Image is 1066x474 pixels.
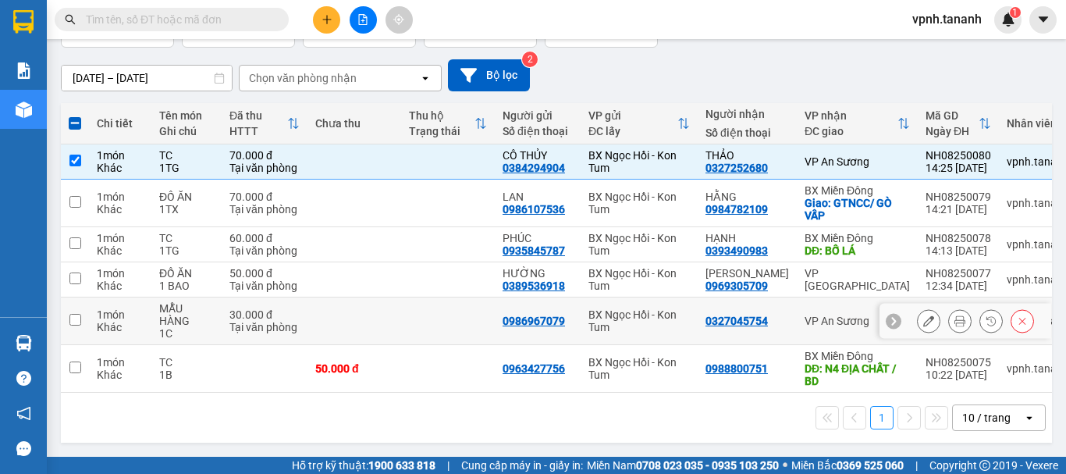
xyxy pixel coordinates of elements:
div: 0327252680 [133,69,259,91]
div: Khác [97,244,144,257]
div: 0984782109 [705,203,768,216]
div: Khác [97,280,144,292]
input: Select a date range. [62,66,232,91]
th: Toggle SortBy [581,103,698,144]
span: CR : [12,102,36,119]
div: 1 món [97,267,144,280]
div: Tại văn phòng [229,280,300,292]
div: KHÁNH LY [705,267,789,280]
div: Tại văn phòng [229,321,300,333]
div: Mã GD [926,109,979,122]
div: BX Ngọc Hồi - Kon Tum [588,191,690,216]
div: CÔ THỦY [13,51,123,69]
div: 70.000 đ [229,149,300,162]
div: 12:34 [DATE] [926,280,991,292]
div: 1C [159,327,214,340]
div: ĐỒ ĂN [159,191,214,203]
span: | [447,457,449,474]
span: question-circle [16,371,31,386]
div: HTTT [229,125,287,137]
div: 0963427756 [503,362,565,375]
div: NH08250078 [926,232,991,244]
div: 1 BAO [159,280,214,292]
div: Chưa thu [315,117,393,130]
button: aim [386,6,413,34]
strong: 1900 633 818 [368,459,435,472]
svg: open [419,72,432,84]
div: 50.000 đ [229,267,300,280]
div: 1TG [159,162,214,174]
div: BX Miền Đông [805,184,910,197]
div: NH08250075 [926,356,991,369]
div: Số điện thoại [503,125,573,137]
div: VP [GEOGRAPHIC_DATA] [805,267,910,292]
div: 10:22 [DATE] [926,369,991,381]
div: 1 món [97,356,144,369]
span: Miền Nam [587,457,779,474]
img: icon-new-feature [1001,12,1015,27]
button: Bộ lọc [448,59,530,91]
button: caret-down [1029,6,1057,34]
div: Ghi chú [159,125,214,137]
div: MẪU HÀNG [159,302,214,327]
span: Miền Bắc [791,457,904,474]
div: 70.000 [12,101,125,119]
div: 70.000 đ [229,191,300,203]
div: 60.000 đ [229,232,300,244]
div: BX Miền Đông [805,232,910,244]
div: Người nhận [705,108,789,120]
button: plus [313,6,340,34]
div: LAN [503,191,573,203]
div: 0327252680 [705,162,768,174]
span: Nhận: [133,15,171,31]
span: copyright [979,460,990,471]
div: 14:21 [DATE] [926,203,991,216]
div: Khác [97,321,144,333]
div: BX Miền Đông [805,350,910,362]
div: 1TG [159,244,214,257]
span: caret-down [1036,12,1050,27]
div: Tại văn phòng [229,244,300,257]
div: Chi tiết [97,117,144,130]
span: vpnh.tananh [900,9,994,29]
svg: open [1023,412,1036,424]
strong: 0708 023 035 - 0935 103 250 [636,459,779,472]
div: TC [159,356,214,369]
div: 1 món [97,191,144,203]
div: 0389536918 [503,280,565,292]
span: Hỗ trợ kỹ thuật: [292,457,435,474]
span: notification [16,406,31,421]
div: Sửa đơn hàng [917,309,940,333]
div: DĐ: N4 ĐỊA CHẤT / BD [805,362,910,387]
div: BX Ngọc Hồi - Kon Tum [588,267,690,292]
div: BX Ngọc Hồi - Kon Tum [588,308,690,333]
span: | [915,457,918,474]
div: VP gửi [588,109,677,122]
div: 0986967079 [503,315,565,327]
div: 0986107536 [503,203,565,216]
div: CÔ THỦY [503,149,573,162]
div: Người gửi [503,109,573,122]
span: ⚪️ [783,462,787,469]
div: ĐC giao [805,125,897,137]
div: Tên món [159,109,214,122]
img: warehouse-icon [16,102,32,118]
div: TC [159,232,214,244]
div: BX Ngọc Hồi - Kon Tum [588,149,690,174]
div: 0935845787 [503,244,565,257]
div: 0988800751 [705,362,768,375]
div: 1 món [97,232,144,244]
div: HẠNH [705,232,789,244]
div: Khác [97,369,144,381]
th: Toggle SortBy [918,103,999,144]
img: warehouse-icon [16,335,32,351]
div: NH08250077 [926,267,991,280]
span: Cung cấp máy in - giấy in: [461,457,583,474]
div: TC [159,149,214,162]
div: VP An Sương [133,13,259,51]
div: Thu hộ [409,109,474,122]
span: aim [393,14,404,25]
div: Số điện thoại [705,127,789,139]
div: 50.000 đ [315,362,393,375]
div: THẢO [705,149,789,162]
